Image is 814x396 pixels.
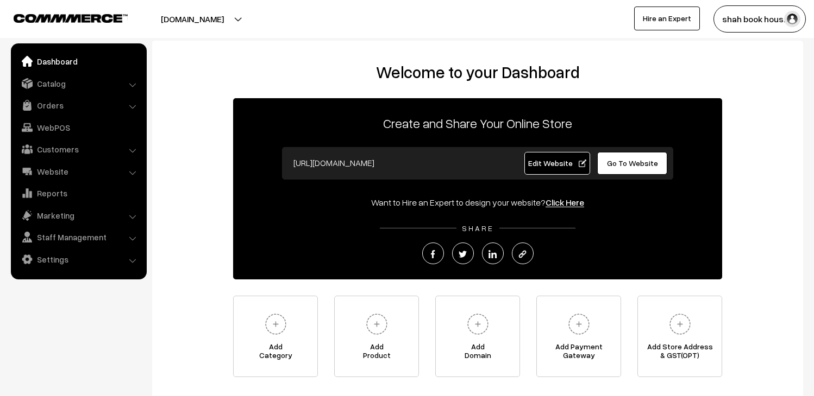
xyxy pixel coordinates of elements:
[713,5,806,33] button: shah book hous…
[14,183,143,203] a: Reports
[261,309,291,339] img: plus.svg
[665,309,695,339] img: plus.svg
[14,95,143,115] a: Orders
[784,11,800,27] img: user
[14,118,143,137] a: WebPOS
[362,309,392,339] img: plus.svg
[14,11,109,24] a: COMMMERCE
[14,74,143,93] a: Catalog
[546,197,584,208] a: Click Here
[435,296,520,377] a: AddDomain
[14,52,143,71] a: Dashboard
[634,7,700,30] a: Hire an Expert
[528,158,586,168] span: Edit Website
[233,113,722,133] p: Create and Share Your Online Store
[234,342,317,364] span: Add Category
[638,342,722,364] span: Add Store Address & GST(OPT)
[597,152,667,175] a: Go To Website
[463,309,493,339] img: plus.svg
[564,309,594,339] img: plus.svg
[14,227,143,247] a: Staff Management
[233,296,318,377] a: AddCategory
[334,296,419,377] a: AddProduct
[335,342,418,364] span: Add Product
[537,342,621,364] span: Add Payment Gateway
[163,62,792,82] h2: Welcome to your Dashboard
[233,196,722,209] div: Want to Hire an Expert to design your website?
[14,139,143,159] a: Customers
[637,296,722,377] a: Add Store Address& GST(OPT)
[524,152,591,175] a: Edit Website
[14,14,128,22] img: COMMMERCE
[536,296,621,377] a: Add PaymentGateway
[123,5,262,33] button: [DOMAIN_NAME]
[14,206,143,225] a: Marketing
[14,162,143,181] a: Website
[607,158,658,168] span: Go To Website
[14,250,143,269] a: Settings
[456,223,499,233] span: SHARE
[436,342,519,364] span: Add Domain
